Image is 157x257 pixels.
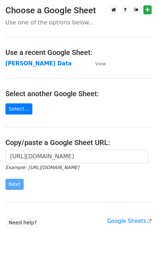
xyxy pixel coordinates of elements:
h4: Use a recent Google Sheet: [5,48,152,57]
input: Next [5,179,24,190]
a: View [88,60,106,67]
a: Need help? [5,217,40,228]
h4: Select another Google Sheet: [5,89,152,98]
input: Paste your Google Sheet URL here [5,150,148,163]
small: Example: [URL][DOMAIN_NAME] [5,165,79,170]
h3: Choose a Google Sheet [5,5,152,16]
small: View [95,61,106,66]
a: [PERSON_NAME] Data [5,60,72,67]
a: Google Sheets [107,218,152,224]
a: Select... [5,103,32,115]
p: Use one of the options below... [5,19,152,26]
h4: Copy/paste a Google Sheet URL: [5,138,152,147]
